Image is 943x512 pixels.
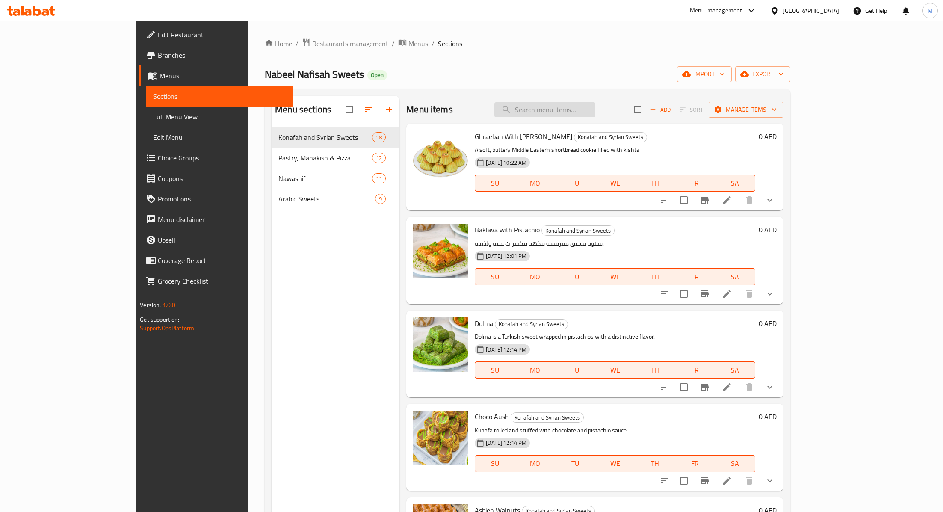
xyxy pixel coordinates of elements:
span: MO [519,457,552,470]
div: items [372,153,386,163]
a: Coverage Report [139,250,293,271]
span: MO [519,271,552,283]
button: Manage items [709,102,783,118]
span: FR [679,364,712,376]
span: TU [559,271,592,283]
button: MO [515,175,556,192]
button: sort-choices [654,190,675,210]
span: Pastry, Manakish & Pizza [278,153,372,163]
span: Menus [408,38,428,49]
span: TH [639,364,672,376]
span: Edit Menu [153,132,286,142]
span: Arabic Sweets [278,194,375,204]
span: [DATE] 12:14 PM [482,439,530,447]
span: 11 [372,175,385,183]
span: Konafah and Syrian Sweets [278,132,372,142]
span: Konafah and Syrian Sweets [511,413,583,423]
span: TU [559,364,592,376]
span: TH [639,177,672,189]
span: Select section [629,101,647,118]
span: TU [559,457,592,470]
button: SU [475,361,515,379]
span: Select to update [675,285,693,303]
button: sort-choices [654,377,675,397]
span: Konafah and Syrian Sweets [574,132,647,142]
button: TU [555,175,595,192]
svg: Show Choices [765,382,775,392]
div: Konafah and Syrian Sweets [495,319,568,329]
button: TH [635,175,675,192]
div: [GEOGRAPHIC_DATA] [783,6,839,15]
div: items [375,194,386,204]
span: Ghraebah With [PERSON_NAME] [475,130,572,143]
a: Menu disclaimer [139,209,293,230]
button: Branch-specific-item [695,377,715,397]
button: Add section [379,99,399,120]
button: TH [635,361,675,379]
p: Kunafa rolled and stuffed with chocolate and pistachio sauce [475,425,755,436]
span: FR [679,457,712,470]
button: show more [760,377,780,397]
li: / [432,38,435,49]
img: Choco Aush [413,411,468,465]
button: FR [675,361,715,379]
span: Open [367,71,387,79]
span: Manage items [715,104,777,115]
span: Coverage Report [158,255,286,266]
button: WE [595,455,636,472]
button: WE [595,268,636,285]
span: Restaurants management [312,38,388,49]
a: Sections [146,86,293,107]
a: Edit menu item [722,476,732,486]
span: SA [718,177,752,189]
span: TU [559,177,592,189]
li: / [296,38,299,49]
button: MO [515,268,556,285]
a: Choice Groups [139,148,293,168]
button: TH [635,455,675,472]
span: Branches [158,50,286,60]
button: delete [739,284,760,304]
span: 1.0.0 [163,299,176,311]
button: SU [475,268,515,285]
span: Nabeel Nafisah Sweets [265,65,364,84]
div: Konafah and Syrian Sweets [511,412,584,423]
button: TU [555,455,595,472]
nav: breadcrumb [265,38,790,49]
button: show more [760,284,780,304]
span: TH [639,457,672,470]
span: Dolma [475,317,493,330]
span: [DATE] 12:01 PM [482,252,530,260]
span: Sort sections [358,99,379,120]
h2: Menu sections [275,103,331,116]
span: WE [599,364,632,376]
span: Choco Aush [475,410,509,423]
span: SA [718,271,752,283]
h6: 0 AED [759,224,777,236]
button: sort-choices [654,284,675,304]
span: Menus [160,71,286,81]
span: Grocery Checklist [158,276,286,286]
a: Edit Restaurant [139,24,293,45]
span: WE [599,177,632,189]
span: Menu disclaimer [158,214,286,225]
button: Branch-specific-item [695,284,715,304]
h2: Menu items [406,103,453,116]
svg: Show Choices [765,476,775,486]
button: SA [715,361,755,379]
div: items [372,132,386,142]
span: Coupons [158,173,286,183]
span: Sections [153,91,286,101]
span: FR [679,271,712,283]
span: Select section first [674,103,709,116]
p: Dolma is a Turkish sweet wrapped in pistachios with a distinctive flavor. [475,331,755,342]
span: Select to update [675,191,693,209]
span: SA [718,457,752,470]
span: export [742,69,783,80]
div: Konafah and Syrian Sweets [574,132,647,142]
span: MO [519,177,552,189]
span: Choice Groups [158,153,286,163]
button: WE [595,361,636,379]
span: Select all sections [340,101,358,118]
